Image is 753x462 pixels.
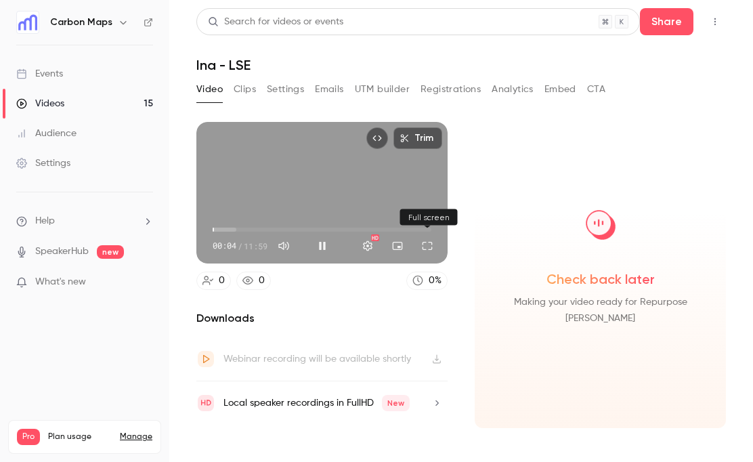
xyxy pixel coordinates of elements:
[97,245,124,259] span: new
[17,12,39,33] img: Carbon Maps
[384,232,411,259] button: Turn on miniplayer
[196,79,223,100] button: Video
[400,209,458,226] div: Full screen
[429,274,442,288] div: 0 %
[208,15,343,29] div: Search for videos or events
[196,57,726,73] h1: Ina - LSE
[16,214,153,228] li: help-dropdown-opener
[234,79,256,100] button: Clips
[393,127,442,149] button: Trim
[223,351,411,367] div: Webinar recording will be available shortly
[16,156,70,170] div: Settings
[16,67,63,81] div: Events
[213,240,236,252] span: 00:04
[238,240,242,252] span: /
[382,395,410,411] span: New
[17,429,40,445] span: Pro
[640,8,693,35] button: Share
[16,97,64,110] div: Videos
[587,79,605,100] button: CTA
[236,272,271,290] a: 0
[35,214,55,228] span: Help
[219,274,225,288] div: 0
[355,79,410,100] button: UTM builder
[120,432,152,442] a: Manage
[137,276,153,289] iframe: Noticeable Trigger
[223,395,410,411] div: Local speaker recordings in FullHD
[213,240,267,252] div: 00:04
[421,79,481,100] button: Registrations
[244,240,267,252] span: 11:59
[309,232,336,259] button: Pause
[35,245,89,259] a: SpeakerHub
[366,127,388,149] button: Embed video
[16,127,77,140] div: Audience
[50,16,112,29] h6: Carbon Maps
[486,294,715,327] span: Making your video ready for Repurpose [PERSON_NAME]
[270,232,297,259] button: Mute
[704,11,726,33] button: Top Bar Actions
[354,232,381,259] button: Settings
[196,310,448,327] h2: Downloads
[546,270,655,289] span: Check back later
[414,232,441,259] button: Full screen
[267,79,304,100] button: Settings
[35,275,86,289] span: What's new
[315,79,343,100] button: Emails
[48,432,112,442] span: Plan usage
[196,272,231,290] a: 0
[371,234,379,241] div: HD
[492,79,534,100] button: Analytics
[544,79,576,100] button: Embed
[406,272,448,290] a: 0%
[259,274,265,288] div: 0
